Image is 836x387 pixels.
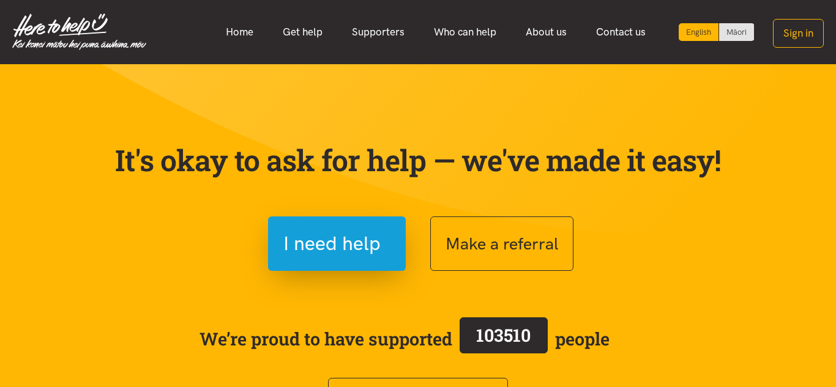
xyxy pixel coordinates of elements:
[476,323,531,347] span: 103510
[679,23,719,41] div: Current language
[200,315,610,363] span: We’re proud to have supported people
[581,19,660,45] a: Contact us
[430,216,573,271] button: Make a referral
[283,228,381,259] span: I need help
[511,19,581,45] a: About us
[773,19,824,48] button: Sign in
[112,142,724,178] p: It's okay to ask for help — we've made it easy!
[719,23,754,41] a: Switch to Te Reo Māori
[679,23,755,41] div: Language toggle
[268,216,406,271] button: I need help
[12,13,146,50] img: Home
[419,19,511,45] a: Who can help
[211,19,268,45] a: Home
[268,19,337,45] a: Get help
[337,19,419,45] a: Supporters
[452,315,555,363] a: 103510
